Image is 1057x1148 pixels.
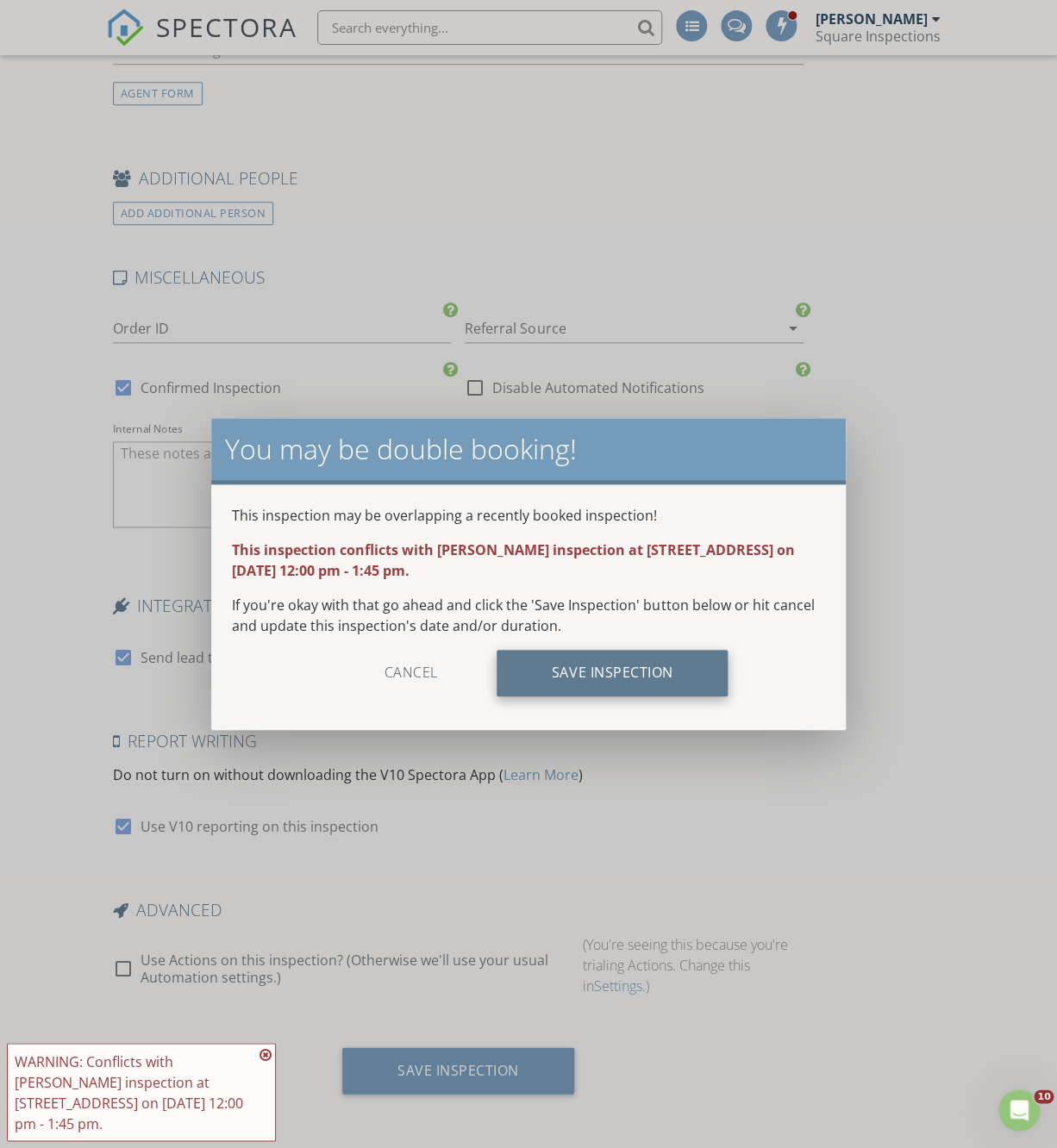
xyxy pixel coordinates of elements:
div: WARNING: Conflicts with [PERSON_NAME] inspection at [STREET_ADDRESS] on [DATE] 12:00 pm - 1:45 pm. [15,1051,254,1133]
strong: This inspection conflicts with [PERSON_NAME] inspection at [STREET_ADDRESS] on [DATE] 12:00 pm - ... [232,540,794,580]
p: If you're okay with that go ahead and click the 'Save Inspection' button below or hit cancel and ... [232,595,825,636]
div: Save Inspection [497,650,729,696]
p: This inspection may be overlapping a recently booked inspection! [232,505,825,526]
div: Cancel [329,650,493,696]
h2: You may be double booking! [225,432,832,466]
iframe: Intercom live chat [998,1089,1040,1131]
span: 10 [1034,1089,1054,1103]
